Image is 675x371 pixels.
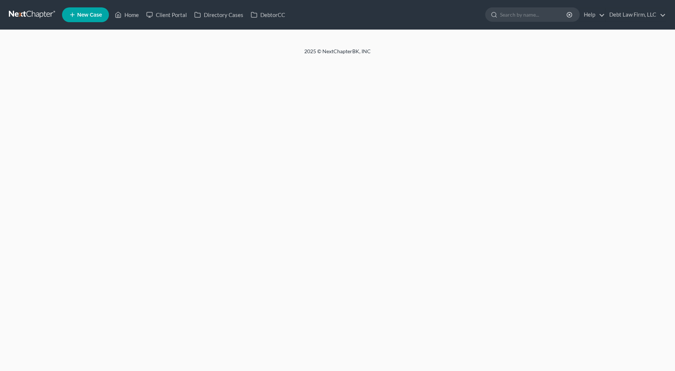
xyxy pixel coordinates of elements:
a: Directory Cases [191,8,247,21]
a: DebtorCC [247,8,289,21]
input: Search by name... [500,8,568,21]
div: 2025 © NextChapterBK, INC [127,48,548,61]
a: Debt Law Firm, LLC [606,8,666,21]
span: New Case [77,12,102,18]
a: Client Portal [143,8,191,21]
a: Home [111,8,143,21]
a: Help [580,8,605,21]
